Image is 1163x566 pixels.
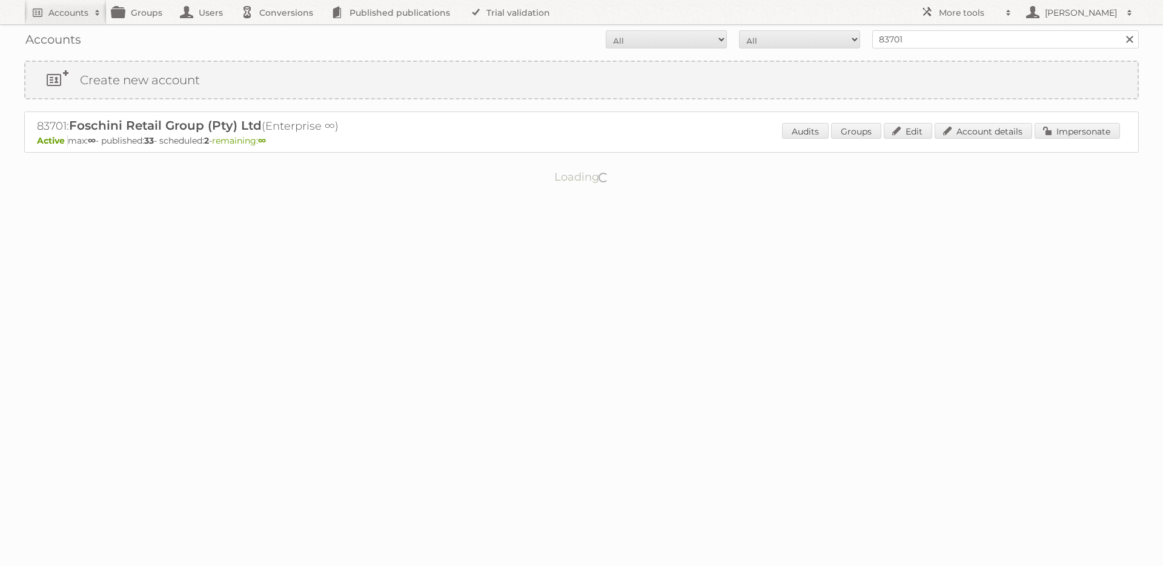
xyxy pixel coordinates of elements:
strong: ∞ [258,135,266,146]
h2: More tools [939,7,999,19]
h2: [PERSON_NAME] [1042,7,1121,19]
span: Foschini Retail Group (Pty) Ltd [69,118,262,133]
a: Impersonate [1035,123,1120,139]
a: Account details [935,123,1032,139]
span: Active [37,135,68,146]
a: Edit [884,123,932,139]
strong: 2 [204,135,209,146]
strong: ∞ [88,135,96,146]
a: Groups [831,123,881,139]
a: Create new account [25,62,1138,98]
span: remaining: [212,135,266,146]
p: Loading [516,165,648,189]
p: max: - published: - scheduled: - [37,135,1126,146]
strong: 33 [144,135,154,146]
h2: Accounts [48,7,88,19]
h2: 83701: (Enterprise ∞) [37,118,461,134]
a: Audits [782,123,829,139]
